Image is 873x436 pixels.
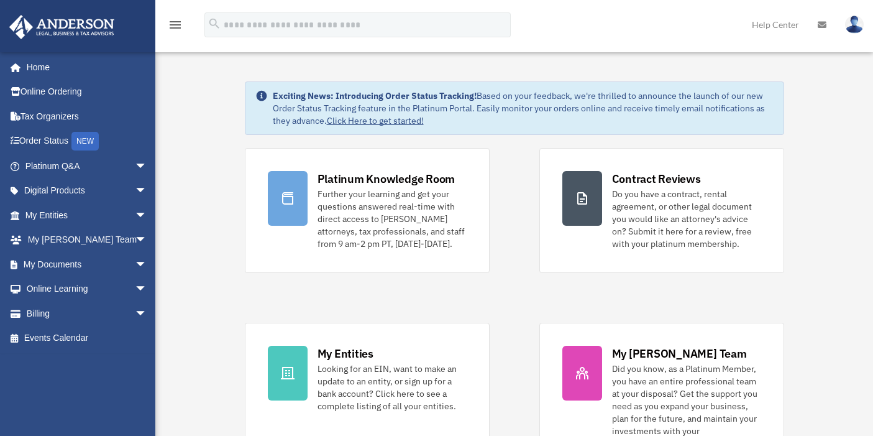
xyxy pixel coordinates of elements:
[9,301,166,326] a: Billingarrow_drop_down
[9,277,166,302] a: Online Learningarrow_drop_down
[168,17,183,32] i: menu
[612,188,761,250] div: Do you have a contract, rental agreement, or other legal document you would like an attorney's ad...
[273,90,477,101] strong: Exciting News: Introducing Order Status Tracking!
[135,154,160,179] span: arrow_drop_down
[135,301,160,327] span: arrow_drop_down
[135,179,160,204] span: arrow_drop_down
[6,15,118,39] img: Anderson Advisors Platinum Portal
[318,346,373,361] div: My Entities
[135,277,160,302] span: arrow_drop_down
[539,148,784,273] a: Contract Reviews Do you have a contract, rental agreement, or other legal document you would like...
[9,326,166,351] a: Events Calendar
[318,188,467,250] div: Further your learning and get your questions answered real-time with direct access to [PERSON_NAM...
[612,171,701,187] div: Contract Reviews
[9,252,166,277] a: My Documentsarrow_drop_down
[135,228,160,253] span: arrow_drop_down
[9,228,166,253] a: My [PERSON_NAME] Teamarrow_drop_down
[208,17,221,30] i: search
[245,148,490,273] a: Platinum Knowledge Room Further your learning and get your questions answered real-time with dire...
[71,132,99,151] div: NEW
[9,179,166,203] a: Digital Productsarrow_drop_down
[327,115,424,126] a: Click Here to get started!
[9,129,166,154] a: Order StatusNEW
[135,252,160,277] span: arrow_drop_down
[273,90,774,127] div: Based on your feedback, we're thrilled to announce the launch of our new Order Status Tracking fe...
[135,203,160,228] span: arrow_drop_down
[318,171,455,187] div: Platinum Knowledge Room
[168,22,183,32] a: menu
[9,203,166,228] a: My Entitiesarrow_drop_down
[9,104,166,129] a: Tax Organizers
[318,363,467,412] div: Looking for an EIN, want to make an update to an entity, or sign up for a bank account? Click her...
[612,346,747,361] div: My [PERSON_NAME] Team
[9,154,166,179] a: Platinum Q&Aarrow_drop_down
[9,55,160,80] a: Home
[845,16,864,34] img: User Pic
[9,80,166,104] a: Online Ordering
